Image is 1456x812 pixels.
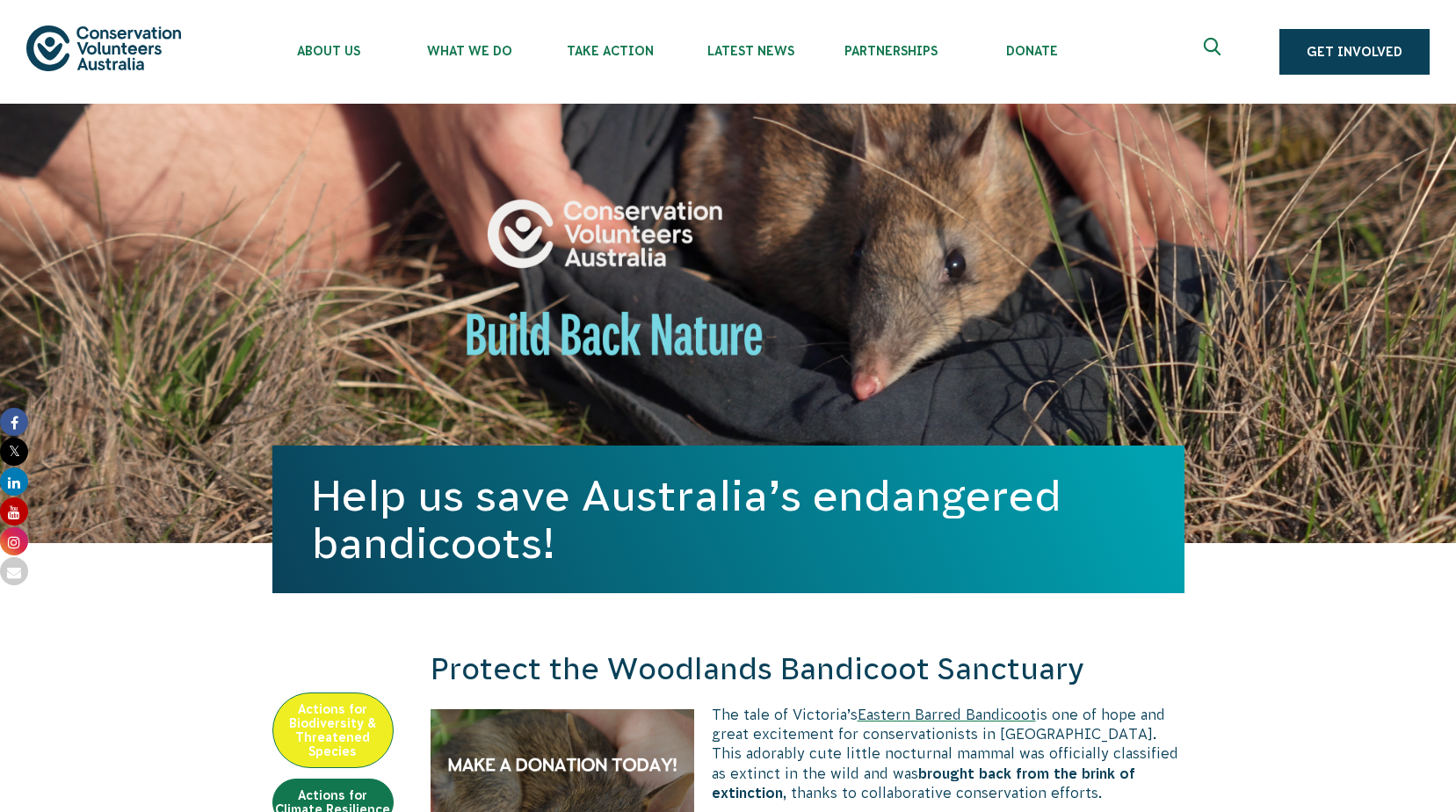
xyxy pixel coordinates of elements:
[821,44,961,58] span: Partnerships
[712,707,1178,781] span: is one of hope and great excitement for conservationists in [GEOGRAPHIC_DATA]. This adorably cute...
[258,44,399,58] span: About Us
[712,765,1135,801] span: brought back from the brink of extinction
[858,707,1036,722] a: Eastern Barred Bandicoot
[1193,31,1235,73] button: Expand search box Close search box
[1204,38,1226,66] span: Expand search box
[26,25,181,70] img: logo.svg
[1279,29,1430,75] a: Get Involved
[540,44,680,58] span: Take Action
[399,44,540,58] span: What We Do
[272,692,394,768] a: Actions for Biodiversity & Threatened Species
[961,44,1102,58] span: Donate
[431,649,1184,691] h2: Protect the Woodlands Bandicoot Sanctuary
[680,44,821,58] span: Latest News
[311,472,1146,567] h1: Help us save Australia’s endangered bandicoots!
[712,707,858,722] span: The tale of Victoria’s
[783,785,1102,801] span: , thanks to collaborative conservation efforts.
